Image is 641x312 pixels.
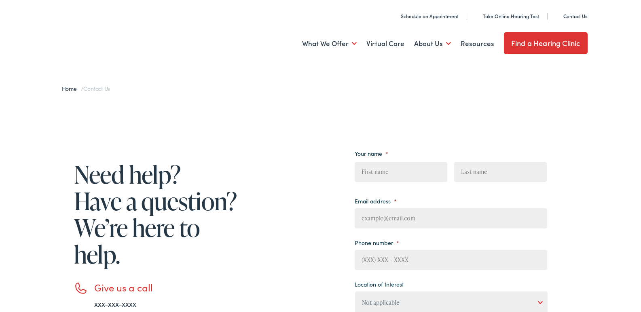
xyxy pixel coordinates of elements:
[94,299,136,309] a: xxx-xxx-xxxx
[355,197,397,205] label: Email address
[355,281,404,288] label: Location of Interest
[355,162,447,182] input: First name
[414,29,451,59] a: About Us
[94,282,240,293] h3: Give us a call
[504,32,588,54] a: Find a Hearing Clinic
[62,84,110,92] span: /
[461,29,494,59] a: Resources
[454,162,547,182] input: Last name
[355,250,547,270] input: (XXX) XXX - XXXX
[355,150,388,157] label: Your name
[355,239,399,246] label: Phone number
[74,161,240,268] h1: Need help? Have a question? We’re here to help.
[355,208,547,228] input: example@email.com
[474,13,539,19] a: Take Online Hearing Test
[554,12,560,20] img: utility icon
[62,84,81,92] a: Home
[392,12,398,20] img: utility icon
[392,13,459,19] a: Schedule an Appointment
[366,29,404,59] a: Virtual Care
[474,12,480,20] img: utility icon
[302,29,357,59] a: What We Offer
[83,84,110,92] span: Contact Us
[554,13,587,19] a: Contact Us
